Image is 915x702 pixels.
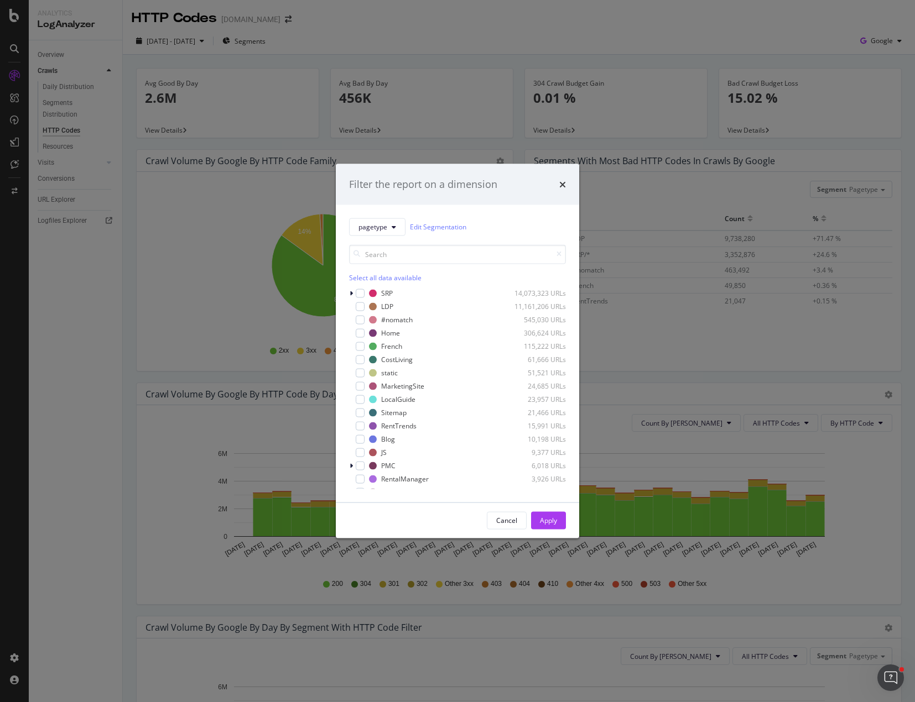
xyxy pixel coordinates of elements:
div: Filter the report on a dimension [349,177,497,192]
div: static [381,368,398,378]
div: 21,466 URLs [512,408,566,417]
div: Sitemap [381,408,407,417]
div: modal [336,164,579,538]
div: 24,685 URLs [512,381,566,391]
div: 3,926 URLs [512,474,566,484]
div: French [381,342,402,351]
div: 6,018 URLs [512,461,566,470]
iframe: Intercom live chat [877,664,904,691]
button: pagetype [349,218,405,235]
div: SRPindex [381,488,409,497]
div: 15,991 URLs [512,421,566,431]
div: 545,030 URLs [512,315,566,324]
a: Edit Segmentation [410,221,466,233]
input: Search [349,244,566,264]
div: 11,161,206 URLs [512,302,566,311]
div: #nomatch [381,315,413,324]
div: RentalManager [381,474,429,484]
div: 3,422 URLs [512,488,566,497]
div: MarketingSite [381,381,424,391]
div: 61,666 URLs [512,355,566,364]
div: 51,521 URLs [512,368,566,378]
div: 23,957 URLs [512,395,566,404]
div: 306,624 URLs [512,328,566,338]
div: Select all data available [349,273,566,282]
div: 10,198 URLs [512,434,566,444]
div: Home [381,328,400,338]
div: 14,073,323 URLs [512,289,566,298]
div: JS [381,448,387,457]
div: LDP [381,302,393,311]
div: Blog [381,434,395,444]
div: Cancel [496,516,517,525]
span: pagetype [358,222,387,232]
div: times [559,177,566,192]
div: Apply [540,516,557,525]
div: RentTrends [381,421,417,431]
div: SRP [381,289,393,298]
div: PMC [381,461,396,470]
div: 9,377 URLs [512,448,566,457]
div: 115,222 URLs [512,342,566,351]
button: Apply [531,511,566,529]
div: LocalGuide [381,395,415,404]
div: CostLiving [381,355,413,364]
button: Cancel [487,511,527,529]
